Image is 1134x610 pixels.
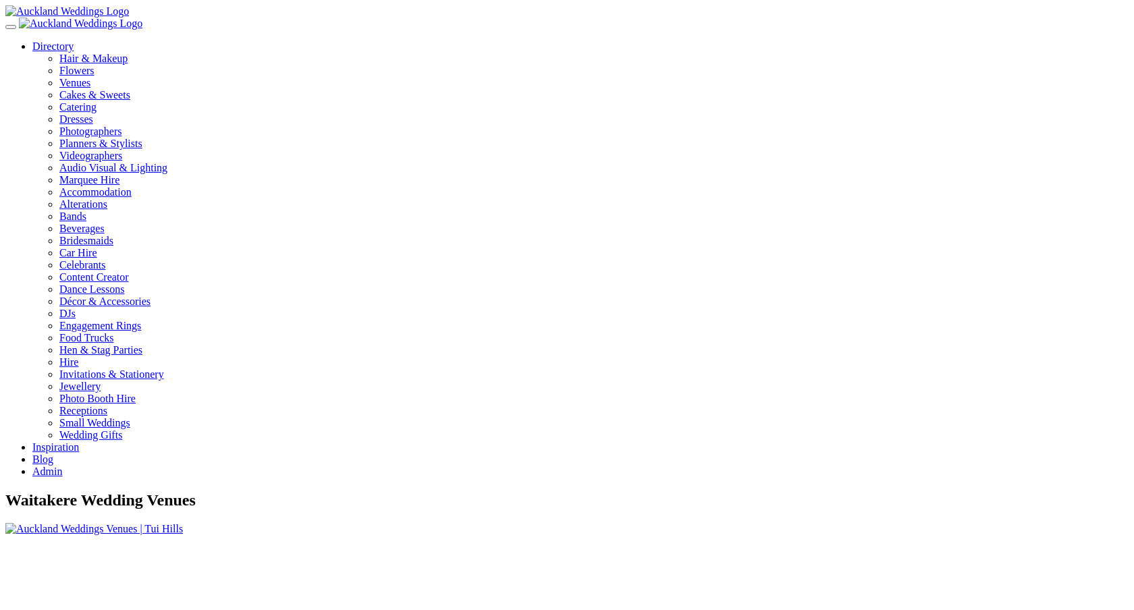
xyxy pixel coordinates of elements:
a: Hair & Makeup [59,53,1129,65]
a: Invitations & Stationery [59,368,164,380]
a: Admin [32,466,62,477]
a: Food Trucks [59,332,113,343]
a: Catering [59,101,1129,113]
a: Blog [32,453,53,465]
a: Hen & Stag Parties [59,344,142,356]
img: Auckland Weddings Venues | Tui Hills [5,523,183,535]
a: Dresses [59,113,1129,126]
a: Planners & Stylists [59,138,1129,150]
a: DJs [59,308,76,319]
a: Photographers [59,126,1129,138]
a: Cakes & Sweets [59,89,1129,101]
a: Beverages [59,223,105,234]
a: Audio Visual & Lighting [59,162,1129,174]
a: Alterations [59,198,107,210]
a: Flowers [59,65,1129,77]
a: Directory [32,40,74,52]
a: Jewellery [59,381,101,392]
a: Hire [59,356,78,368]
a: Small Weddings [59,417,130,428]
a: Accommodation [59,186,132,198]
h1: Waitakere Wedding Venues [5,491,1129,509]
img: Auckland Weddings Logo [19,18,142,30]
a: Celebrants [59,259,105,271]
a: Marquee Hire [59,174,1129,186]
a: Bridesmaids [59,235,113,246]
a: Photo Booth Hire [59,393,136,404]
img: Auckland Weddings Logo [5,5,129,18]
a: Receptions [59,405,107,416]
a: Venues [59,77,1129,89]
a: Bands [59,211,86,222]
a: Engagement Rings [59,320,141,331]
a: Car Hire [59,247,97,258]
a: Décor & Accessories [59,296,151,307]
a: Inspiration [32,441,79,453]
a: Dance Lessons [59,283,124,295]
button: Menu [5,25,16,29]
a: Wedding Gifts [59,429,122,441]
a: Content Creator [59,271,129,283]
a: Videographers [59,150,1129,162]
